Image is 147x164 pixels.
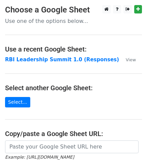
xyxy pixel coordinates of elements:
[126,57,136,62] small: View
[5,57,119,63] a: RBI Leadership Summit 1.0 (Responses)
[5,84,142,92] h4: Select another Google Sheet:
[5,45,142,53] h4: Use a recent Google Sheet:
[5,155,74,160] small: Example: [URL][DOMAIN_NAME]
[119,57,136,63] a: View
[5,130,142,138] h4: Copy/paste a Google Sheet URL:
[5,18,142,25] p: Use one of the options below...
[5,5,142,15] h3: Choose a Google Sheet
[5,140,139,153] input: Paste your Google Sheet URL here
[5,97,30,107] a: Select...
